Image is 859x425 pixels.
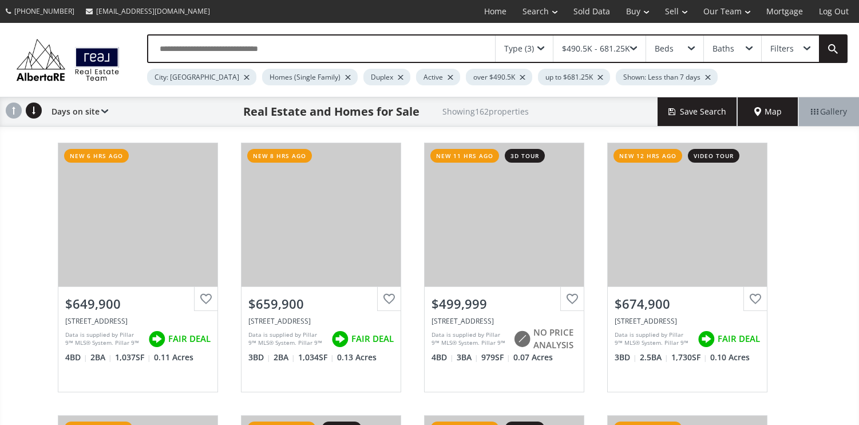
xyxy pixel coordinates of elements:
a: new 12 hrs agovideo tour$674,900[STREET_ADDRESS]Data is supplied by Pillar 9™ MLS® System. Pillar... [596,131,779,404]
span: FAIR DEAL [718,333,760,345]
img: rating icon [328,328,351,351]
a: new 8 hrs ago$659,900[STREET_ADDRESS]Data is supplied by Pillar 9™ MLS® System. Pillar 9™ is the ... [229,131,413,404]
div: 6216 4 Street NE, Calgary, AB T2K 1K3 [65,316,211,326]
span: 3 BA [457,352,478,363]
span: 4 BD [65,352,88,363]
div: Type (3) [504,45,534,53]
span: 3 BD [248,352,271,363]
button: Save Search [658,97,738,126]
div: Gallery [798,97,859,126]
span: [PHONE_NUMBER] [14,6,74,16]
div: $649,900 [65,295,211,313]
span: 1,037 SF [115,352,151,363]
span: NO PRICE ANALYSIS [533,326,577,351]
div: Data is supplied by Pillar 9™ MLS® System. Pillar 9™ is the owner of the copyright in its MLS® Sy... [432,330,508,348]
span: 2 BA [274,352,295,363]
div: Filters [770,45,794,53]
img: rating icon [145,328,168,351]
div: 419 Woodland Crescent SE, Calgary, AB T2J 1J7 [248,316,394,326]
div: Days on site [46,97,108,126]
div: over $490.5K [466,69,532,85]
div: Active [416,69,460,85]
a: [EMAIL_ADDRESS][DOMAIN_NAME] [80,1,216,22]
img: rating icon [695,328,718,351]
div: $659,900 [248,295,394,313]
div: Data is supplied by Pillar 9™ MLS® System. Pillar 9™ is the owner of the copyright in its MLS® Sy... [65,330,142,348]
span: 0.13 Acres [337,352,377,363]
div: Shown: Less than 7 days [616,69,718,85]
span: 2 BA [90,352,112,363]
a: new 6 hrs ago$649,900[STREET_ADDRESS]Data is supplied by Pillar 9™ MLS® System. Pillar 9™ is the ... [46,131,229,404]
div: $674,900 [615,295,760,313]
span: [EMAIL_ADDRESS][DOMAIN_NAME] [96,6,210,16]
h2: Showing 162 properties [442,107,529,116]
span: 979 SF [481,352,510,363]
div: Baths [712,45,734,53]
div: Data is supplied by Pillar 9™ MLS® System. Pillar 9™ is the owner of the copyright in its MLS® Sy... [248,330,326,348]
span: FAIR DEAL [351,333,394,345]
span: Map [754,106,782,117]
span: 1,730 SF [671,352,707,363]
img: Logo [11,36,124,83]
h1: Real Estate and Homes for Sale [243,104,419,120]
div: Beds [655,45,674,53]
div: $490.5K - 681.25K [562,45,630,53]
span: 1,034 SF [298,352,334,363]
div: 103 Macewan Park Road NW, Calgary, AB T3K 3G9 [615,316,760,326]
div: Data is supplied by Pillar 9™ MLS® System. Pillar 9™ is the owner of the copyright in its MLS® Sy... [615,330,692,348]
span: 4 BD [432,352,454,363]
div: Map [738,97,798,126]
span: Gallery [811,106,847,117]
div: City: [GEOGRAPHIC_DATA] [147,69,256,85]
span: 3 BD [615,352,637,363]
div: 2034 44 Street SE, Calgary, AB T2B1J1 [432,316,577,326]
div: up to $681.25K [538,69,610,85]
div: $499,999 [432,295,577,313]
span: FAIR DEAL [168,333,211,345]
span: 2.5 BA [640,352,668,363]
div: Homes (Single Family) [262,69,358,85]
span: 0.07 Acres [513,352,553,363]
span: 0.10 Acres [710,352,750,363]
div: Duplex [363,69,410,85]
img: rating icon [510,328,533,351]
a: new 11 hrs ago3d tour$499,999[STREET_ADDRESS]Data is supplied by Pillar 9™ MLS® System. Pillar 9™... [413,131,596,404]
span: 0.11 Acres [154,352,193,363]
